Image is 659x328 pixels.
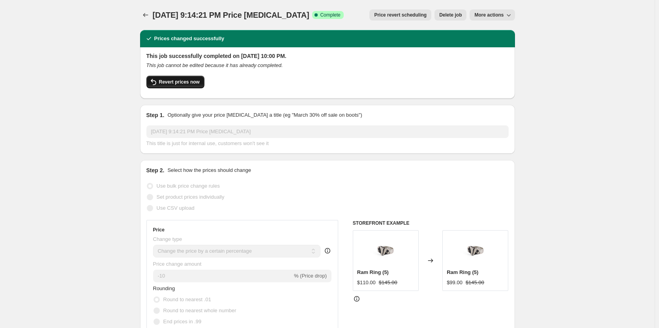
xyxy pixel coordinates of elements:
span: More actions [474,12,504,18]
span: Delete job [439,12,462,18]
h6: STOREFRONT EXAMPLE [353,220,509,226]
h2: Step 2. [146,166,165,174]
img: jewelry-lamb-ring-8062235910_80x.jpg [370,235,401,266]
button: Price change jobs [140,9,151,20]
div: help [324,247,331,255]
input: -15 [153,270,292,282]
span: Price change amount [153,261,202,267]
span: $145.00 [466,280,484,285]
span: End prices in .99 [163,319,202,324]
span: $110.00 [357,280,376,285]
span: Round to nearest whole number [163,307,236,313]
span: This title is just for internal use, customers won't see it [146,140,269,146]
button: Revert prices now [146,76,204,88]
span: Use bulk price change rules [157,183,220,189]
span: Complete [320,12,340,18]
span: Price revert scheduling [374,12,427,18]
span: Revert prices now [159,79,200,85]
span: Change type [153,236,182,242]
input: 30% off holiday sale [146,125,509,138]
span: $99.00 [447,280,462,285]
i: This job cannot be edited because it has already completed. [146,62,283,68]
span: Round to nearest .01 [163,296,211,302]
span: $145.00 [379,280,397,285]
span: Rounding [153,285,175,291]
h2: This job successfully completed on [DATE] 10:00 PM. [146,52,509,60]
span: Ram Ring (5) [447,269,478,275]
p: Select how the prices should change [167,166,251,174]
span: Use CSV upload [157,205,195,211]
h3: Price [153,227,165,233]
button: Price revert scheduling [369,9,431,20]
span: % (Price drop) [294,273,327,279]
h2: Prices changed successfully [154,35,225,43]
button: Delete job [434,9,466,20]
span: Set product prices individually [157,194,225,200]
button: More actions [470,9,515,20]
span: Ram Ring (5) [357,269,389,275]
p: Optionally give your price [MEDICAL_DATA] a title (eg "March 30% off sale on boots") [167,111,362,119]
span: [DATE] 9:14:21 PM Price [MEDICAL_DATA] [153,11,309,19]
h2: Step 1. [146,111,165,119]
img: jewelry-lamb-ring-8062235910_80x.jpg [460,235,491,266]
